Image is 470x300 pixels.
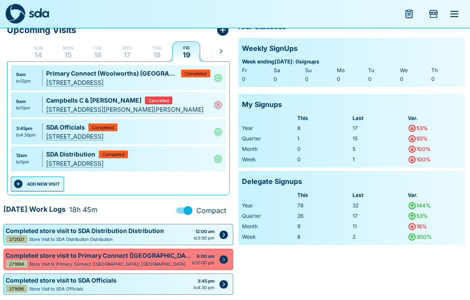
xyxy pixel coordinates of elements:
[242,176,302,187] p: Delegate Signups
[212,44,220,51] p: Sat
[214,73,222,82] a: Complete
[197,253,215,259] strong: 9:00 am
[9,262,24,266] span: 271694
[416,201,431,210] div: 144%
[94,51,101,58] p: 16
[211,51,221,58] p: 20
[192,260,215,266] span: to 12:00 pm
[352,155,406,164] div: 1
[102,152,124,157] span: Completed
[297,134,351,143] div: 1
[242,134,295,143] div: Quarter
[297,222,351,231] div: 9
[297,191,351,200] div: This
[6,276,194,285] p: Completed store visit to SDA Officials
[242,155,295,164] div: Week
[214,127,222,136] a: Complete
[93,44,102,51] p: Tue
[274,75,304,83] div: 0
[195,229,215,234] strong: 12:00 am
[368,75,398,83] div: 0
[423,3,444,24] button: Add Store Visit
[152,44,161,51] p: Thu
[352,191,406,200] div: Last
[242,145,295,153] div: Month
[6,251,192,260] p: Completed store visit to Primary Connect ([GEOGRAPHIC_DATA]) [GEOGRAPHIC_DATA]
[408,114,461,123] div: Var.
[16,71,31,78] div: 9am
[297,114,351,123] div: This
[214,153,222,164] svg: Complete
[242,43,298,54] p: Weekly SignUps
[242,66,272,75] div: Fr
[416,134,428,143] div: 93%
[16,132,36,138] div: to 4:30pm
[416,155,431,164] div: 100%
[416,222,427,231] div: 18%
[124,51,131,58] p: 17
[122,44,132,51] p: Wed
[29,286,83,292] p: Store Visit to SDA Officials
[9,237,24,241] span: 272021
[92,125,114,130] span: Completed
[214,127,222,137] svg: Complete
[46,96,145,105] p: Campbells C & [PERSON_NAME]
[5,4,25,24] img: sda-logo-dark.svg
[214,100,222,109] a: Cancelled
[352,134,406,143] div: 15
[352,145,406,153] div: 5
[242,57,461,66] span: Week ending [DATE] : 0 signups
[16,152,29,159] div: 12am
[3,204,66,215] p: [DATE] Work Logs
[198,278,215,283] strong: 3:45 pm
[16,125,36,132] div: 3:45pm
[214,73,222,83] svg: Complete
[194,235,215,241] span: to 3:00 pm
[297,155,351,164] div: 0
[305,66,335,75] div: Su
[297,145,351,153] div: 0
[194,284,215,291] span: to 4:30 pm
[337,75,367,83] div: 0
[11,177,64,191] button: ADD NEW VISIT
[352,222,406,231] div: 11
[431,66,461,75] div: Th
[214,100,222,110] svg: Cancelled
[352,233,406,241] div: 2
[216,252,231,267] button: Edit
[34,44,43,51] p: Sun
[352,212,406,220] div: 17
[297,212,351,220] div: 26
[297,233,351,241] div: 8
[216,277,231,292] button: Edit
[7,23,76,37] p: Upcoming Visits
[16,98,30,105] div: 9am
[444,3,465,24] button: menu
[274,66,304,75] div: Sa
[242,201,295,210] div: Year
[242,233,295,241] div: Week
[46,123,88,132] p: SDA Officials
[297,201,351,210] div: 78
[148,98,169,103] span: Cancelled
[46,150,99,159] p: SDA Distribution
[305,75,335,83] div: 0
[416,233,432,241] div: 300%
[16,159,29,165] div: to 3pm
[368,66,398,75] div: Tu
[69,204,97,215] span: 18h 45m
[29,8,49,18] img: sda-logotype.svg
[352,124,406,133] div: 17
[196,205,226,216] span: Compact
[216,227,231,242] button: Edit
[242,75,272,83] div: 0
[153,51,161,58] p: 18
[242,222,295,231] div: Month
[431,75,461,83] div: 0
[352,114,406,123] div: Last
[416,124,428,133] div: 53%
[9,287,24,291] span: 271696
[16,78,31,84] div: to 12pm
[242,212,295,220] div: Quarter
[416,212,428,220] div: 53%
